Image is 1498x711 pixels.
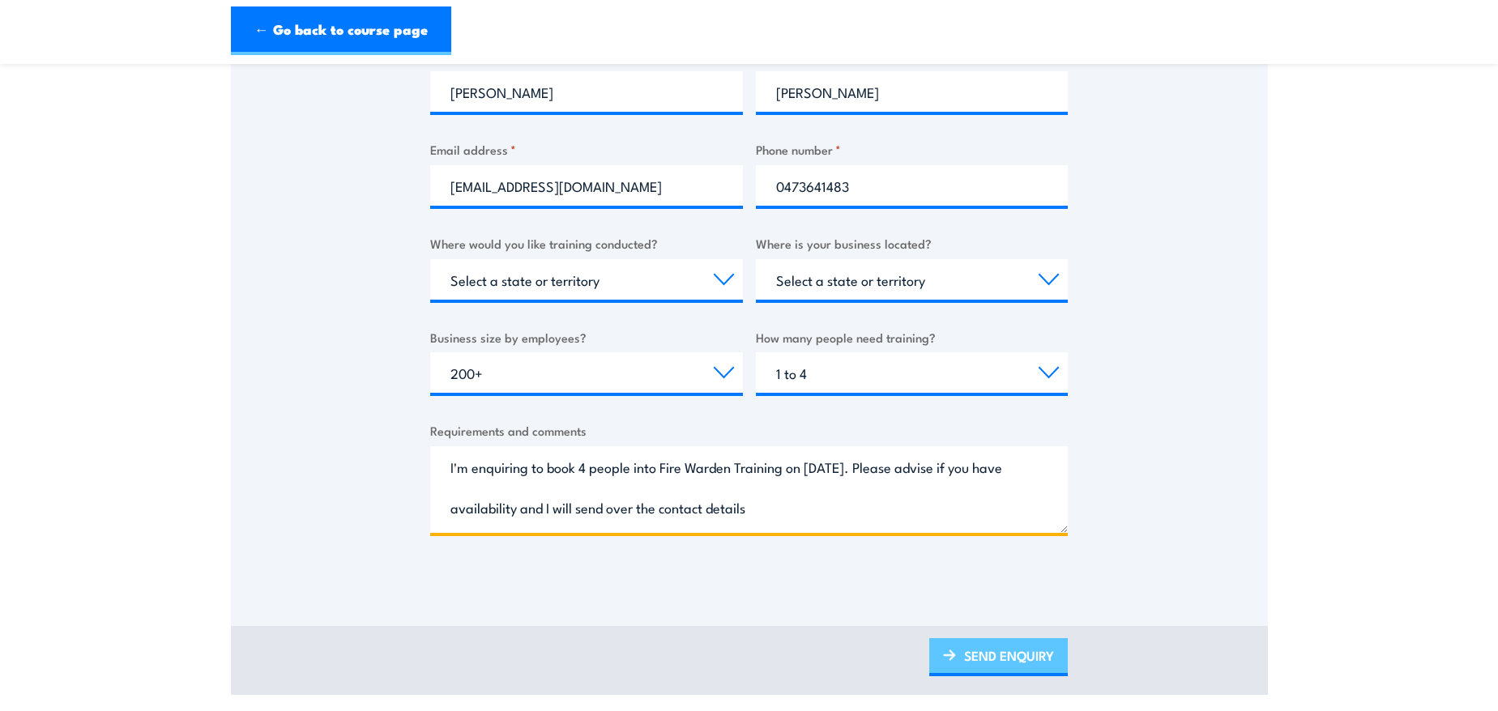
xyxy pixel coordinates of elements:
[430,328,743,347] label: Business size by employees?
[430,234,743,253] label: Where would you like training conducted?
[756,234,1069,253] label: Where is your business located?
[929,638,1068,676] a: SEND ENQUIRY
[430,140,743,159] label: Email address
[430,421,1068,440] label: Requirements and comments
[756,328,1069,347] label: How many people need training?
[756,140,1069,159] label: Phone number
[231,6,451,55] a: ← Go back to course page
